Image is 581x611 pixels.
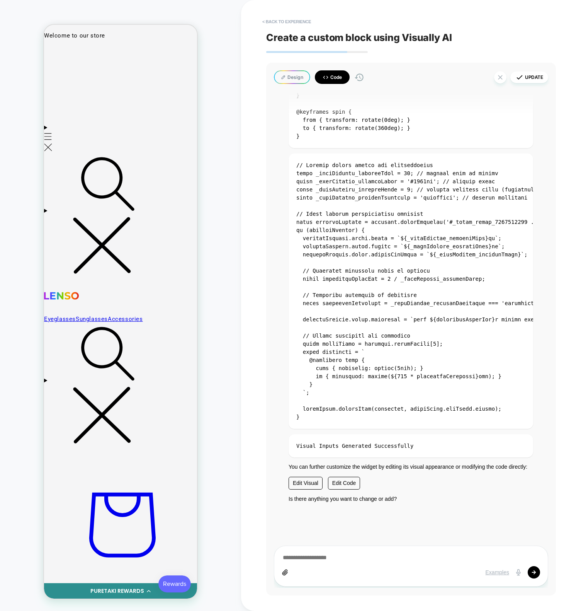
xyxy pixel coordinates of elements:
[289,463,533,490] p: You can further customize the widget by editing its visual appearance or modifying the code direc...
[64,291,99,299] a: Accessories
[114,551,147,568] iframe: Button to open loyalty program pop-up
[274,70,310,84] button: Design
[289,495,533,503] p: Is there anything you want to change or add?
[328,477,360,490] a: Edit Code
[486,569,509,575] div: Examples
[510,72,548,83] button: Update
[46,562,100,570] div: PURETAKI REWARDS
[289,477,323,490] a: Edit Visual
[315,70,350,84] button: Code
[258,15,315,28] button: < Back to experience
[266,32,556,43] span: Create a custom block using Visually AI
[32,291,64,299] a: Sunglasses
